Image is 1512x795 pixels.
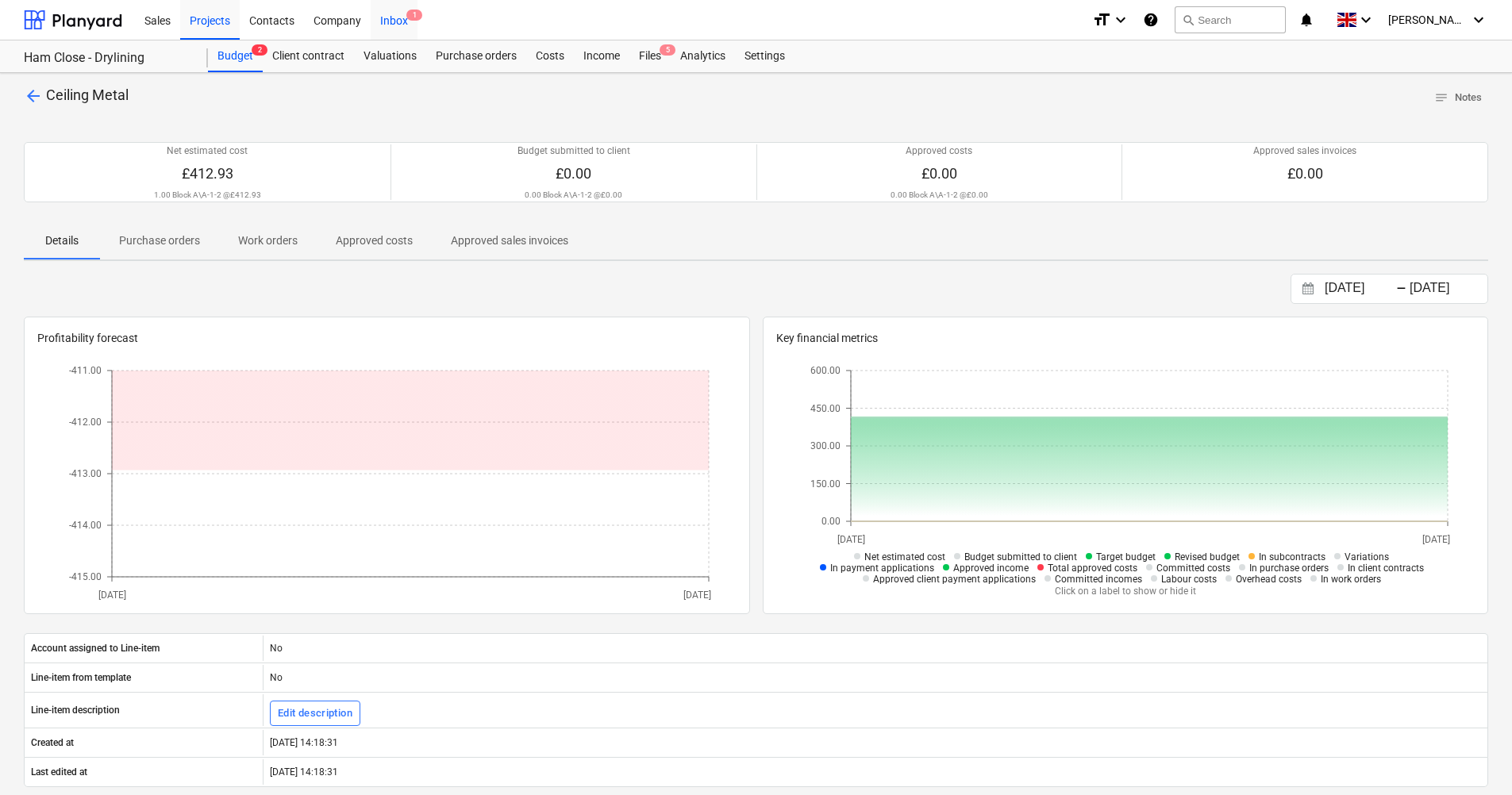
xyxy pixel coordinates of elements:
tspan: 150.00 [810,478,841,490]
button: Search [1175,6,1286,33]
div: Edit description [278,705,352,723]
p: Approved costs [336,232,413,249]
tspan: 0.00 [821,517,841,528]
tspan: -415.00 [69,572,102,583]
p: 0.00 Block A\A-1-2 @ £0.00 [525,190,622,200]
p: Line-item from template [31,671,131,685]
span: [PERSON_NAME] [1388,13,1468,26]
span: £0.00 [1287,165,1323,182]
span: notes [1434,90,1449,105]
p: 1.00 Block A\A-1-2 @ £412.93 [154,190,261,200]
span: Committed costs [1156,563,1230,574]
tspan: [DATE] [1422,534,1450,545]
p: Click on a label to show or hide it [803,585,1448,598]
span: In subcontracts [1259,551,1325,563]
p: Approved costs [906,144,972,158]
span: 5 [660,44,675,56]
span: In work orders [1321,574,1381,585]
div: Files [629,40,671,72]
div: Budget [208,40,263,72]
p: Approved sales invoices [451,232,568,249]
i: notifications [1298,10,1314,29]
p: Line-item description [31,704,120,717]
span: £412.93 [182,165,233,182]
span: In payment applications [830,563,934,574]
input: Start Date [1322,278,1402,300]
input: End Date [1406,278,1487,300]
p: Profitability forecast [37,330,737,347]
span: search [1182,13,1195,26]
p: Approved sales invoices [1253,144,1356,158]
button: Edit description [270,701,360,726]
p: Purchase orders [119,232,200,249]
a: Settings [735,40,794,72]
a: Purchase orders [426,40,526,72]
tspan: 300.00 [810,441,841,452]
i: keyboard_arrow_down [1469,10,1488,29]
div: Client contract [263,40,354,72]
span: In client contracts [1348,563,1424,574]
span: In purchase orders [1249,563,1329,574]
a: Analytics [671,40,735,72]
span: Revised budget [1175,551,1240,563]
span: Overhead costs [1236,574,1302,585]
i: format_size [1092,10,1111,29]
span: Committed incomes [1055,574,1142,585]
tspan: 600.00 [810,366,841,377]
p: Created at [31,736,74,750]
span: Budget submitted to client [964,551,1077,563]
span: Variations [1345,551,1389,563]
button: Interact with the calendar and add the check-in date for your trip. [1295,280,1322,298]
p: Last edited at [31,766,87,779]
i: Knowledge base [1143,10,1159,29]
div: No [263,665,1487,690]
tspan: -414.00 [69,520,102,532]
a: Costs [526,40,574,72]
p: Details [43,232,81,249]
tspan: 450.00 [810,403,841,414]
div: No [263,636,1487,661]
div: Ham Close - Drylining [24,50,189,67]
p: Net estimated cost [167,144,248,158]
div: - [1396,284,1406,294]
tspan: [DATE] [683,590,711,601]
span: £0.00 [556,165,591,182]
span: £0.00 [921,165,957,182]
span: Approved client payment applications [873,574,1036,585]
p: Account assigned to Line-item [31,642,160,655]
p: Key financial metrics [776,330,1475,347]
p: 0.00 Block A\A-1-2 @ £0.00 [891,190,988,200]
tspan: [DATE] [98,590,126,601]
span: Ceiling Metal [46,86,129,103]
div: [DATE] 14:18:31 [263,730,1487,755]
a: Valuations [354,40,426,72]
i: keyboard_arrow_down [1111,10,1130,29]
button: Notes [1428,86,1488,110]
span: Total approved costs [1048,563,1137,574]
a: Income [574,40,629,72]
span: 2 [252,44,267,56]
tspan: -412.00 [69,417,102,428]
span: 1 [406,10,422,21]
span: Target budget [1096,551,1156,563]
a: Budget2 [208,40,263,72]
p: Work orders [238,232,298,249]
div: [DATE] 14:18:31 [263,759,1487,785]
span: Net estimated cost [864,551,945,563]
i: keyboard_arrow_down [1356,10,1375,29]
tspan: -411.00 [69,366,102,377]
span: arrow_back [24,86,43,106]
tspan: [DATE] [837,534,864,545]
span: Labour costs [1161,574,1217,585]
a: Files5 [629,40,671,72]
span: Notes [1434,89,1482,107]
tspan: -413.00 [69,469,102,480]
p: Budget submitted to client [517,144,630,158]
span: Approved income [953,563,1029,574]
